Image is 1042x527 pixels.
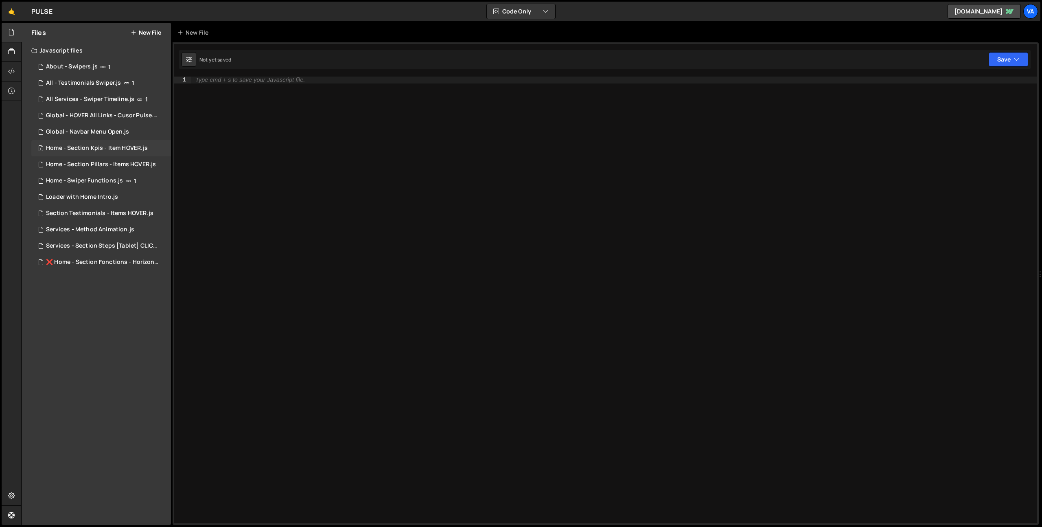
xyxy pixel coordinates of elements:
div: 16253/45820.js [31,254,174,270]
div: 16253/45790.js [31,238,174,254]
div: Javascript files [22,42,171,59]
div: 16253/45227.js [31,189,171,205]
div: 16253/44878.js [31,222,171,238]
span: 1 [134,178,136,184]
div: Loader with Home Intro.js [46,193,118,201]
span: 1 [38,146,43,152]
div: Type cmd + s to save your Javascript file. [195,77,305,83]
div: Home - Swiper Functions.js [46,177,123,184]
div: 16253/45676.js [31,108,174,124]
span: 1 [132,80,134,86]
h2: Files [31,28,46,37]
button: Code Only [487,4,555,19]
div: 16253/46888.js [31,91,171,108]
div: About - Swipers.js [46,63,98,70]
div: PULSE [31,7,53,16]
div: New File [177,29,212,37]
div: 16253/44485.js [31,140,171,156]
a: Va [1023,4,1038,19]
div: 16253/45780.js [31,75,171,91]
div: All - Testimonials Swiper.js [46,79,121,87]
a: [DOMAIN_NAME] [948,4,1021,19]
span: 1 [108,64,111,70]
a: 🤙 [2,2,22,21]
div: Section Testimonials - Items HOVER.js [46,210,153,217]
div: 16253/43838.js [31,59,171,75]
div: 1 [174,77,191,83]
div: All Services - Swiper Timeline.js [46,96,134,103]
div: Global - HOVER All Links - Cusor Pulse.js [46,112,158,119]
div: Global - Navbar Menu Open.js [46,128,129,136]
div: Services - Method Animation.js [46,226,134,233]
div: 16253/44426.js [31,124,171,140]
button: New File [131,29,161,36]
div: Services - Section Steps [Tablet] CLICK.js [46,242,158,250]
div: 16253/44429.js [31,156,171,173]
div: Home - Section Pillars - Items HOVER.js [46,161,156,168]
div: 16253/45325.js [31,205,171,222]
div: ❌ Home - Section Fonctions - Horizontal scroll.js [46,259,158,266]
div: Not yet saved [199,56,231,63]
button: Save [989,52,1028,67]
span: 1 [145,96,148,103]
div: Home - Section Kpis - Item HOVER.js [46,145,148,152]
div: 16253/46221.js [31,173,171,189]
